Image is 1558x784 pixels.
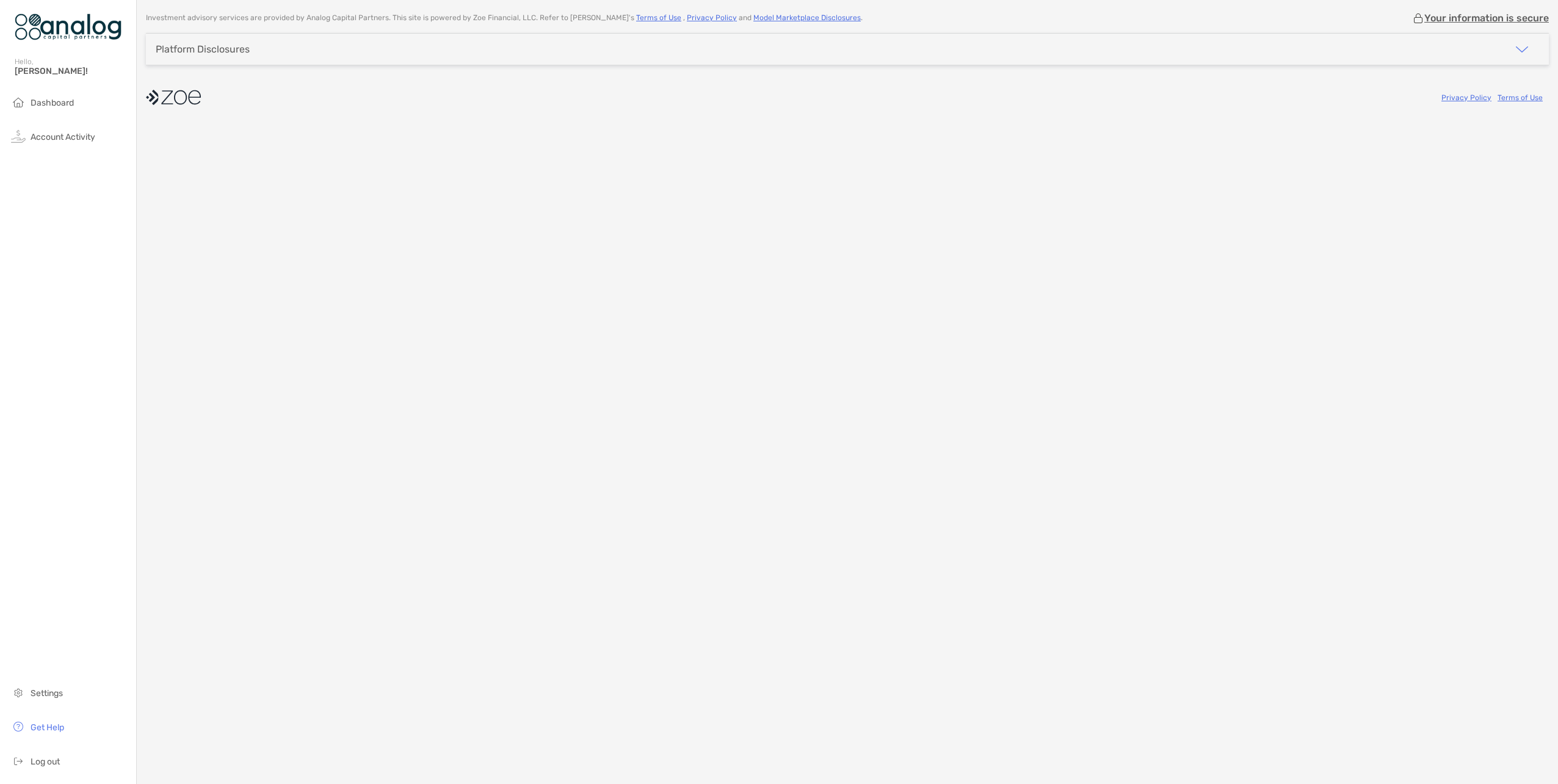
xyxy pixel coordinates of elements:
[1515,42,1529,57] img: icon arrow
[1441,93,1491,102] a: Privacy Policy
[1498,93,1543,102] a: Terms of Use
[31,132,95,142] span: Account Activity
[753,13,861,22] a: Model Marketplace Disclosures
[31,98,74,108] span: Dashboard
[11,685,26,700] img: settings icon
[31,688,63,699] span: Settings
[15,5,121,49] img: Zoe Logo
[31,757,60,767] span: Log out
[11,753,26,768] img: logout icon
[15,66,129,76] span: [PERSON_NAME]!
[636,13,681,22] a: Terms of Use
[156,43,250,55] div: Platform Disclosures
[31,722,64,733] span: Get Help
[146,84,201,111] img: company logo
[11,129,26,143] img: activity icon
[146,13,863,23] p: Investment advisory services are provided by Analog Capital Partners . This site is powered by Zo...
[1424,12,1549,24] p: Your information is secure
[11,95,26,109] img: household icon
[687,13,737,22] a: Privacy Policy
[11,719,26,734] img: get-help icon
